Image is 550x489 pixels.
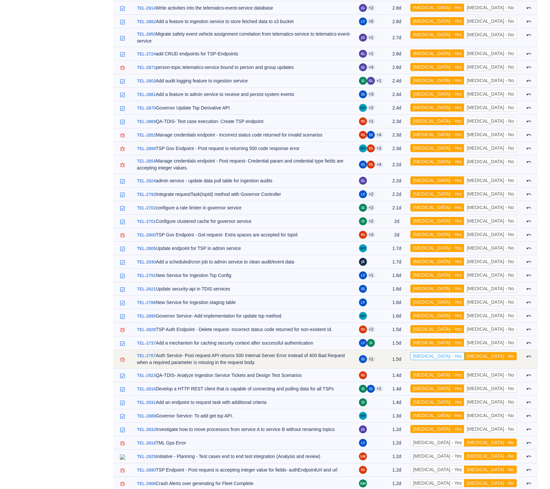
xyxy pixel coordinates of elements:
a: TEL-2819 [137,440,156,446]
button: [MEDICAL_DATA] - No [464,76,516,84]
button: [MEDICAL_DATA] - Yes [410,371,464,379]
button: [MEDICAL_DATA] - No [464,117,516,125]
a: TEL-2852 [137,132,156,138]
td: TML Gps Error [134,436,356,450]
td: 2.2d [386,155,407,174]
td: 2.4d [386,101,407,115]
a: TEL-2854 [137,158,156,165]
a: TEL-2788 [137,299,156,306]
td: 1.2d [386,463,407,477]
img: SI [359,77,367,85]
img: RS [359,231,367,239]
td: Governor Update Tsp Derivative API [134,101,356,115]
a: TEL-2931 [137,399,156,406]
img: 10618 [120,414,125,419]
img: SI [359,398,367,406]
button: [MEDICAL_DATA] - Yes [410,298,464,306]
button: [MEDICAL_DATA] - Yes [410,203,464,211]
img: 10603 [120,146,125,152]
img: SS [359,355,367,363]
img: LY [359,298,367,306]
td: TSP Auth Endpoint - Delete request- Incorrect status code returned for non-existent Id. [134,323,356,336]
td: Add a scheduled/cron job to admin service to clean audit/event data [134,255,356,269]
button: [MEDICAL_DATA] - Yes [410,285,464,292]
button: [MEDICAL_DATA] - Yes [410,104,464,111]
button: [MEDICAL_DATA] - Yes [410,90,464,98]
aui-badge: +1 [375,386,383,391]
img: 10603 [120,233,125,238]
a: TEL-2832 [137,426,156,433]
td: 2.2d [386,174,407,188]
aui-badge: +2 [367,205,375,210]
td: 1.4d [386,369,407,382]
img: LY [359,271,367,279]
td: 2.4d [386,74,407,88]
img: JG [359,425,367,433]
img: 10603 [120,327,125,333]
button: [MEDICAL_DATA] - No [464,131,516,138]
td: Migrate safety event vehicle assignment correlation from telematics-service to telematics-event-s... [134,28,356,47]
img: 10618 [120,79,125,84]
td: Add a feature to ingestion service to store fetched data to s3 bucket [134,15,356,28]
td: Add a mechanism for caching security context after successful authentication [134,336,356,350]
a: TEL-2882 [137,18,156,25]
button: [MEDICAL_DATA] - Yes [410,339,464,347]
td: 1.2d [386,436,407,450]
button: [MEDICAL_DATA] - Yes [410,425,464,433]
button: [MEDICAL_DATA] - No [464,17,516,25]
td: TSP Gov Endpoint - Get request- Extra spaces are accepted for tspId [134,228,356,242]
img: LY [359,439,367,447]
button: [MEDICAL_DATA] - Yes [410,17,464,25]
img: 10618 [120,246,125,252]
td: 2.4d [386,88,407,101]
img: 10618 [120,273,125,279]
img: LY [359,339,367,347]
button: [MEDICAL_DATA] - Yes [410,117,464,125]
td: Integrate requestTask(tspId) method with Governor Controller [134,188,356,201]
img: 10618 [120,314,125,319]
button: [MEDICAL_DATA] - No [464,466,516,474]
img: SI [367,339,375,347]
td: configure a rate limiter in governor service [134,201,356,215]
aui-badge: +2 [367,327,375,332]
button: [MEDICAL_DATA] - Yes [410,439,464,446]
td: 1.4d [386,396,407,409]
a: TEL-2850 [137,31,156,38]
button: [MEDICAL_DATA] - No [464,412,516,419]
td: 1.5d [386,350,407,369]
button: [MEDICAL_DATA] - Yes [410,479,464,487]
td: person-topic.telematics-service bound to person and group updates [134,61,356,74]
aui-badge: +2 [367,219,375,224]
img: 10603 [120,441,125,446]
img: MY [359,144,367,152]
img: 10618 [120,260,125,265]
img: 10603 [120,163,125,168]
button: [MEDICAL_DATA] - Yes [410,412,464,419]
button: [MEDICAL_DATA] - No [464,190,516,198]
img: SS [367,131,375,139]
button: [MEDICAL_DATA] - Yes [410,384,464,392]
td: Write activities into the telematics-event-service database [134,1,356,15]
a: TEL-2914 [137,5,156,12]
img: 10618 [120,373,125,379]
aui-badge: +5 [367,19,375,24]
a: TEL-2895 [137,313,156,320]
img: MY [359,244,367,252]
a: TEL-2921 [137,286,156,292]
td: 2.6d [386,47,407,61]
img: 10618 [120,106,125,111]
td: Add an endpoint to request task with additional criteria [134,396,356,409]
aui-badge: +1 [367,35,375,40]
img: SS [359,90,367,98]
a: TEL-2701 [137,218,156,225]
a: TEL-2791 [137,272,156,279]
img: SI [359,385,367,393]
td: 2.2d [386,188,407,201]
button: [MEDICAL_DATA] - Yes [410,258,464,265]
td: 1.6d [386,282,407,296]
aui-badge: +2 [367,192,375,197]
img: 10618 [120,19,125,25]
button: [MEDICAL_DATA] - Yes [410,244,464,252]
img: RS [359,325,367,333]
td: New Service for Ingestion Tsp Config [134,269,356,282]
